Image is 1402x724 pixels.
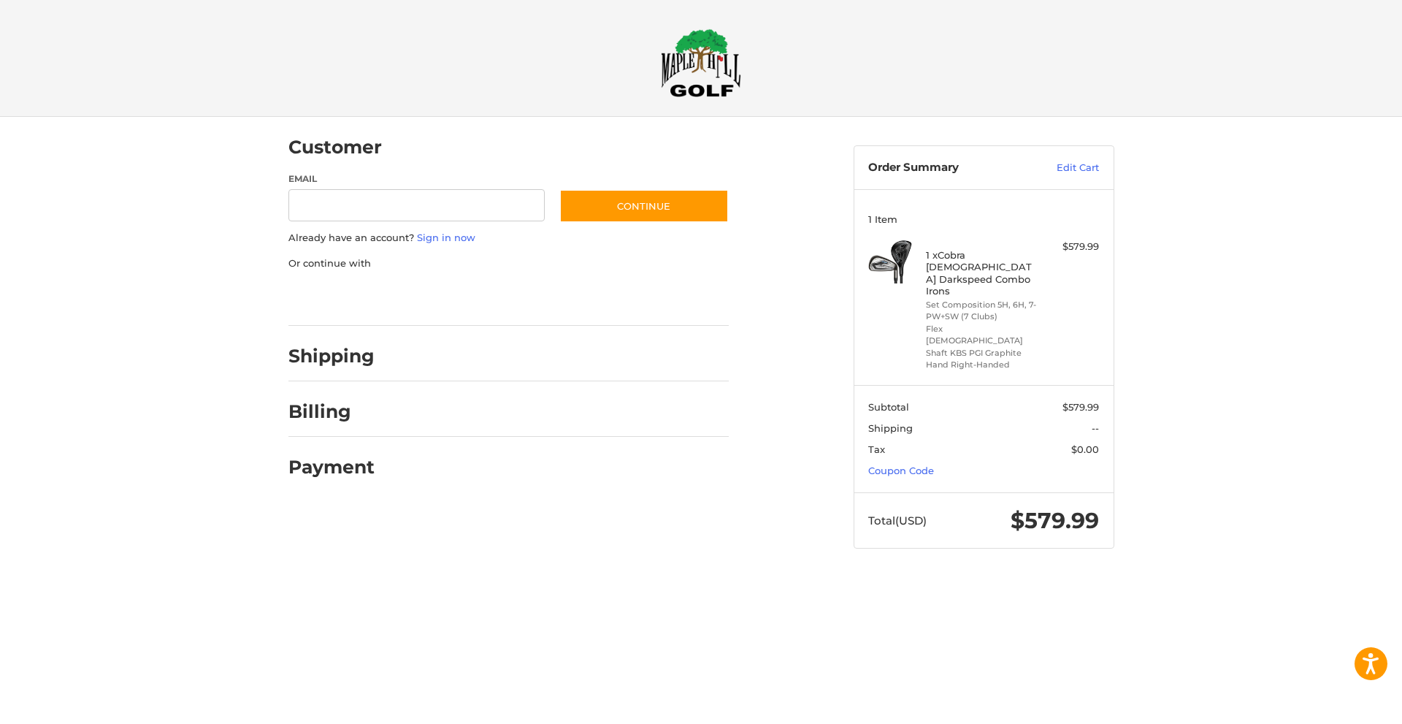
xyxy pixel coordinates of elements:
[868,465,934,476] a: Coupon Code
[926,347,1038,359] li: Shaft KBS PGI Graphite
[926,299,1038,323] li: Set Composition 5H, 6H, 7-PW+SW (7 Clubs)
[288,231,729,245] p: Already have an account?
[288,345,375,367] h2: Shipping
[661,28,741,97] img: Maple Hill Golf
[288,456,375,479] h2: Payment
[868,514,927,527] span: Total (USD)
[1282,685,1402,724] iframe: Google Customer Reviews
[288,400,374,423] h2: Billing
[288,136,382,159] h2: Customer
[1071,443,1099,455] span: $0.00
[868,443,885,455] span: Tax
[1041,240,1099,254] div: $579.99
[1025,161,1099,175] a: Edit Cart
[407,285,517,311] iframe: PayPal-paylater
[417,232,475,243] a: Sign in now
[868,213,1099,225] h3: 1 Item
[1011,507,1099,534] span: $579.99
[1062,401,1099,413] span: $579.99
[926,359,1038,371] li: Hand Right-Handed
[531,285,640,311] iframe: PayPal-venmo
[926,323,1038,347] li: Flex [DEMOGRAPHIC_DATA]
[288,172,545,186] label: Email
[926,249,1038,297] h4: 1 x Cobra [DEMOGRAPHIC_DATA] Darkspeed Combo Irons
[559,189,729,223] button: Continue
[283,285,393,311] iframe: PayPal-paypal
[868,401,909,413] span: Subtotal
[288,256,729,271] p: Or continue with
[1092,422,1099,434] span: --
[868,422,913,434] span: Shipping
[868,161,1025,175] h3: Order Summary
